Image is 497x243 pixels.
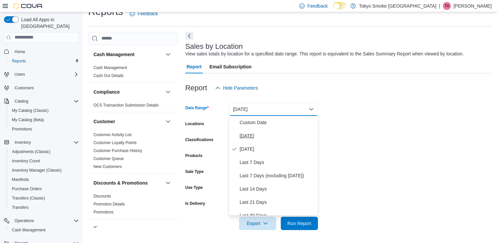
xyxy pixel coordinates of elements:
[93,202,125,206] a: Promotion Details
[9,148,53,156] a: Adjustments (Classic)
[9,107,79,115] span: My Catalog (Classic)
[240,132,315,140] span: [DATE]
[443,2,451,10] div: Tina Alaouze
[240,172,315,180] span: Last 7 Days (excluding [DATE])
[454,2,492,10] p: [PERSON_NAME]
[1,97,82,106] button: Catalog
[93,73,124,78] a: Cash Out Details
[9,157,79,165] span: Inventory Count
[187,60,202,73] span: Report
[9,185,79,193] span: Purchase Orders
[164,118,172,125] button: Customer
[12,48,28,56] a: Home
[9,176,31,184] a: Manifests
[229,116,318,215] div: Select listbox
[12,177,29,182] span: Manifests
[93,156,124,161] a: Customer Queue
[1,138,82,147] button: Inventory
[240,145,315,153] span: [DATE]
[7,166,82,175] button: Inventory Manager (Classic)
[12,149,50,154] span: Adjustments (Classic)
[12,196,45,201] span: Transfers (Classic)
[93,225,111,232] h3: Finance
[93,140,137,145] a: Customer Loyalty Points
[15,140,31,145] span: Inventory
[9,203,79,211] span: Transfers
[287,220,311,227] span: Run Report
[88,64,177,82] div: Cash Management
[93,118,163,125] button: Customer
[185,105,209,111] label: Date Range
[164,224,172,232] button: Finance
[185,84,207,92] h3: Report
[12,70,28,78] button: Users
[12,217,79,225] span: Operations
[185,169,204,174] label: Sale Type
[12,138,79,146] span: Inventory
[164,88,172,96] button: Compliance
[9,185,45,193] a: Purchase Orders
[93,103,159,108] a: OCS Transaction Submission Details
[164,50,172,58] button: Cash Management
[12,108,49,113] span: My Catalog (Classic)
[93,132,132,137] span: Customer Activity List
[9,116,47,124] a: My Catalog (Beta)
[1,83,82,93] button: Customers
[9,176,79,184] span: Manifests
[7,124,82,134] button: Promotions
[9,203,31,211] a: Transfers
[93,89,120,95] h3: Compliance
[9,107,51,115] a: My Catalog (Classic)
[12,84,79,92] span: Customers
[93,180,148,186] h3: Discounts & Promotions
[185,50,464,57] div: View sales totals by location for a specified date range. This report is equivalent to the Sales ...
[439,2,440,10] p: |
[223,85,258,91] span: Hide Parameters
[12,168,62,173] span: Inventory Manager (Classic)
[307,3,328,9] span: Feedback
[12,138,33,146] button: Inventory
[9,148,79,156] span: Adjustments (Classic)
[12,97,79,105] span: Catalog
[240,211,315,219] span: Last 30 Days
[9,194,79,202] span: Transfers (Classic)
[127,7,160,20] a: Feedback
[9,226,79,234] span: Cash Management
[93,194,111,199] a: Discounts
[243,217,272,230] span: Export
[88,101,177,112] div: Compliance
[185,121,204,126] label: Locations
[12,126,32,132] span: Promotions
[12,227,45,233] span: Cash Management
[12,84,36,92] a: Customers
[93,51,163,58] button: Cash Management
[19,16,79,30] span: Load All Apps in [GEOGRAPHIC_DATA]
[9,166,64,174] a: Inventory Manager (Classic)
[93,194,111,199] span: Discounts
[13,3,43,9] img: Cova
[185,32,193,40] button: Next
[15,49,25,54] span: Home
[12,47,79,56] span: Home
[12,186,42,192] span: Purchase Orders
[9,194,48,202] a: Transfers (Classic)
[9,57,79,65] span: Reports
[7,156,82,166] button: Inventory Count
[93,202,125,207] span: Promotion Details
[9,116,79,124] span: My Catalog (Beta)
[7,203,82,212] button: Transfers
[88,131,177,173] div: Customer
[359,2,437,10] p: Tokyo Smoke [GEOGRAPHIC_DATA]
[240,185,315,193] span: Last 14 Days
[93,164,122,169] a: New Customers
[9,157,43,165] a: Inventory Count
[164,179,172,187] button: Discounts & Promotions
[7,115,82,124] button: My Catalog (Beta)
[185,42,243,50] h3: Sales by Location
[12,97,31,105] button: Catalog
